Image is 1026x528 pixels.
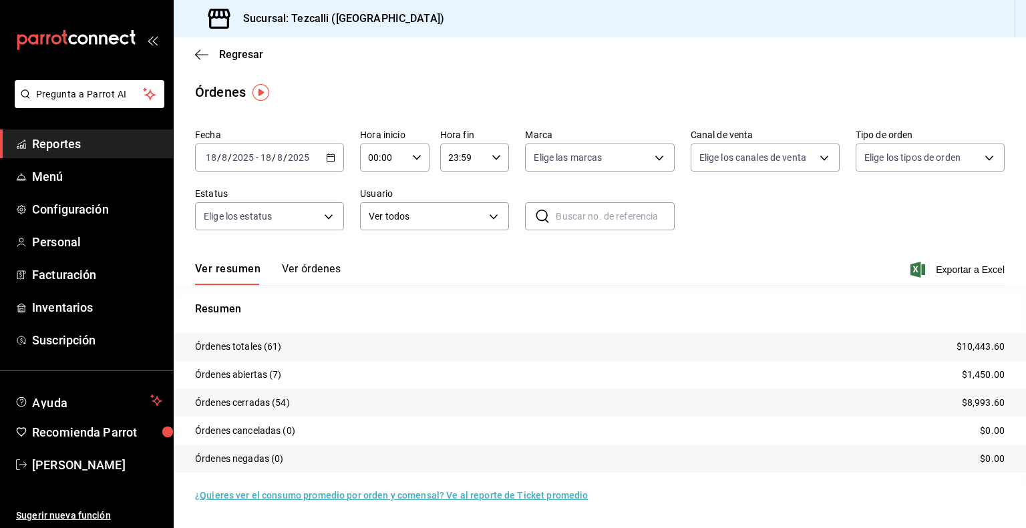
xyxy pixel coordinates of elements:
[534,151,602,164] span: Elige las marcas
[282,262,341,285] button: Ver órdenes
[228,152,232,163] span: /
[195,490,588,501] a: ¿Quieres ver el consumo promedio por orden y comensal? Ve al reporte de Ticket promedio
[221,152,228,163] input: --
[232,11,444,27] h3: Sucursal: Tezcalli ([GEOGRAPHIC_DATA])
[32,298,162,316] span: Inventarios
[277,152,283,163] input: --
[195,48,263,61] button: Regresar
[32,135,162,153] span: Reportes
[283,152,287,163] span: /
[864,151,961,164] span: Elige los tipos de orden
[32,266,162,284] span: Facturación
[32,456,162,474] span: [PERSON_NAME]
[256,152,259,163] span: -
[957,340,1005,354] p: $10,443.60
[856,130,1005,140] label: Tipo de orden
[205,152,217,163] input: --
[260,152,272,163] input: --
[147,35,158,45] button: open_drawer_menu
[691,130,840,140] label: Canal de venta
[525,130,674,140] label: Marca
[32,168,162,186] span: Menú
[962,368,1005,382] p: $1,450.00
[360,189,509,198] label: Usuario
[32,331,162,349] span: Suscripción
[9,97,164,111] a: Pregunta a Parrot AI
[980,424,1005,438] p: $0.00
[252,84,269,101] img: Tooltip marker
[16,509,162,523] span: Sugerir nueva función
[195,262,341,285] div: navigation tabs
[913,262,1005,278] button: Exportar a Excel
[195,340,282,354] p: Órdenes totales (61)
[195,424,295,438] p: Órdenes canceladas (0)
[32,200,162,218] span: Configuración
[369,210,484,224] span: Ver todos
[272,152,276,163] span: /
[195,301,1005,317] p: Resumen
[980,452,1005,466] p: $0.00
[217,152,221,163] span: /
[32,233,162,251] span: Personal
[195,368,282,382] p: Órdenes abiertas (7)
[287,152,310,163] input: ----
[204,210,272,223] span: Elige los estatus
[195,82,246,102] div: Órdenes
[195,189,344,198] label: Estatus
[36,87,144,101] span: Pregunta a Parrot AI
[32,423,162,441] span: Recomienda Parrot
[195,130,344,140] label: Fecha
[15,80,164,108] button: Pregunta a Parrot AI
[556,203,674,230] input: Buscar no. de referencia
[32,392,145,409] span: Ayuda
[195,262,261,285] button: Ver resumen
[699,151,806,164] span: Elige los canales de venta
[195,452,284,466] p: Órdenes negadas (0)
[440,130,510,140] label: Hora fin
[195,396,290,410] p: Órdenes cerradas (54)
[360,130,430,140] label: Hora inicio
[219,48,263,61] span: Regresar
[962,396,1005,410] p: $8,993.60
[232,152,254,163] input: ----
